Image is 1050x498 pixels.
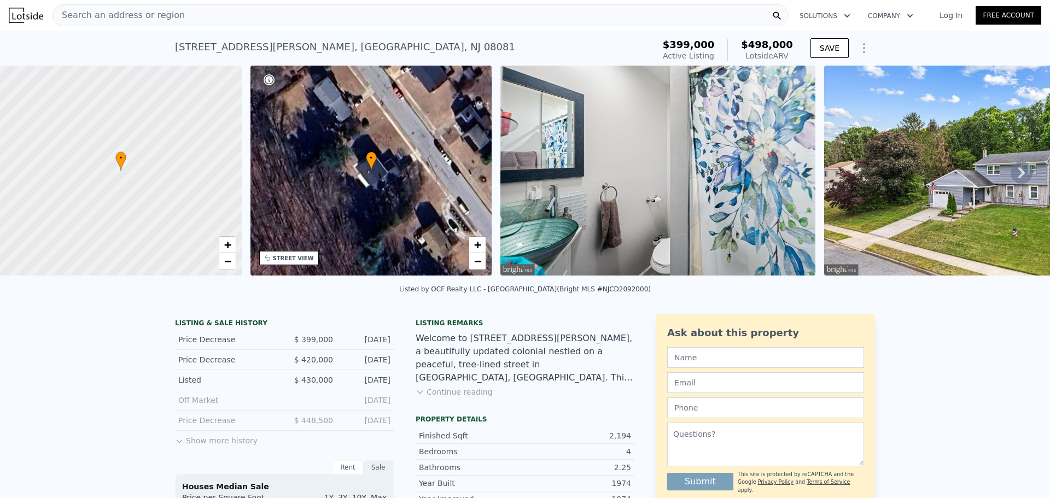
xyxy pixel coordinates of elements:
[294,416,333,425] span: $ 448,500
[9,8,43,23] img: Lotside
[525,462,631,473] div: 2.25
[667,397,864,418] input: Phone
[859,6,922,26] button: Company
[500,66,815,276] img: Sale: 151771379 Parcel: 69938422
[416,332,634,384] div: Welcome to [STREET_ADDRESS][PERSON_NAME], a beautifully updated colonial nestled on a peaceful, t...
[758,479,794,485] a: Privacy Policy
[525,430,631,441] div: 2,194
[741,50,793,61] div: Lotside ARV
[175,39,515,55] div: [STREET_ADDRESS][PERSON_NAME] , [GEOGRAPHIC_DATA] , NJ 08081
[342,415,390,426] div: [DATE]
[419,462,525,473] div: Bathrooms
[667,372,864,393] input: Email
[178,374,276,385] div: Listed
[469,237,486,253] a: Zoom in
[363,460,394,474] div: Sale
[175,431,258,446] button: Show more history
[474,254,481,268] span: −
[219,237,236,253] a: Zoom in
[853,37,875,59] button: Show Options
[182,481,387,492] div: Houses Median Sale
[791,6,859,26] button: Solutions
[342,354,390,365] div: [DATE]
[416,415,634,424] div: Property details
[342,395,390,406] div: [DATE]
[525,446,631,457] div: 4
[175,319,394,330] div: LISTING & SALE HISTORY
[219,253,236,269] a: Zoom out
[419,430,525,441] div: Finished Sqft
[224,238,231,251] span: +
[976,6,1041,25] a: Free Account
[419,446,525,457] div: Bedrooms
[115,151,126,171] div: •
[366,153,377,163] span: •
[332,460,363,474] div: Rent
[178,395,276,406] div: Off Market
[342,334,390,345] div: [DATE]
[273,254,314,262] div: STREET VIEW
[807,479,850,485] a: Terms of Service
[738,471,864,494] div: This site is protected by reCAPTCHA and the Google and apply.
[667,347,864,368] input: Name
[419,478,525,489] div: Year Built
[294,335,333,344] span: $ 399,000
[53,9,185,22] span: Search an address or region
[416,386,493,397] button: Continue reading
[178,334,276,345] div: Price Decrease
[525,478,631,489] div: 1974
[366,151,377,171] div: •
[663,39,715,50] span: $399,000
[224,254,231,268] span: −
[663,51,714,60] span: Active Listing
[342,374,390,385] div: [DATE]
[416,319,634,327] div: Listing remarks
[294,355,333,364] span: $ 420,000
[810,38,849,58] button: SAVE
[178,415,276,426] div: Price Decrease
[115,153,126,163] span: •
[926,10,976,21] a: Log In
[667,473,733,490] button: Submit
[469,253,486,269] a: Zoom out
[294,376,333,384] span: $ 430,000
[399,285,651,293] div: Listed by OCF Realty LLC - [GEOGRAPHIC_DATA] (Bright MLS #NJCD2092000)
[741,39,793,50] span: $498,000
[667,325,864,341] div: Ask about this property
[178,354,276,365] div: Price Decrease
[474,238,481,251] span: +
